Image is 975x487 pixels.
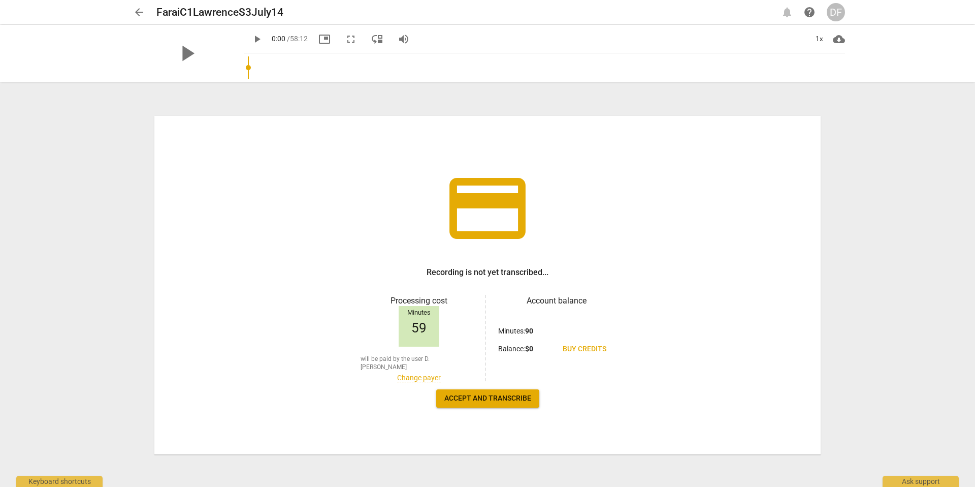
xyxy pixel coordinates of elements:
span: credit_card [442,163,533,254]
div: 1x [809,31,829,47]
div: Ask support [883,476,959,487]
span: Accept and transcribe [444,393,531,404]
span: / 58:12 [287,35,308,43]
button: Picture in picture [315,30,334,48]
button: Play [248,30,266,48]
button: DF [827,3,845,21]
button: Volume [395,30,413,48]
span: will be paid by the user D. [PERSON_NAME] [361,355,477,372]
a: Help [800,3,819,21]
b: 90 [525,327,533,335]
b: $ 0 [525,345,533,353]
span: 0:00 [272,35,285,43]
h3: Processing cost [361,295,477,307]
h3: Recording is not yet transcribed... [427,266,548,279]
a: Buy credits [555,340,614,358]
span: picture_in_picture [318,33,331,45]
span: 59 [411,321,427,336]
span: play_arrow [174,40,200,67]
button: View player as separate pane [368,30,386,48]
div: Keyboard shortcuts [16,476,103,487]
h3: Account balance [498,295,614,307]
span: fullscreen [345,33,357,45]
span: move_down [371,33,383,45]
p: Minutes : [498,326,533,337]
span: help [803,6,816,18]
span: Buy credits [563,344,606,354]
a: Change payer [397,374,441,382]
button: Fullscreen [342,30,360,48]
span: volume_up [398,33,410,45]
span: play_arrow [251,33,263,45]
span: cloud_download [833,33,845,45]
div: Minutes [399,309,439,317]
button: Accept and transcribe [436,389,539,408]
p: Balance : [498,344,533,354]
span: arrow_back [133,6,145,18]
h2: FaraiC1LawrenceS3July14 [156,6,283,19]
